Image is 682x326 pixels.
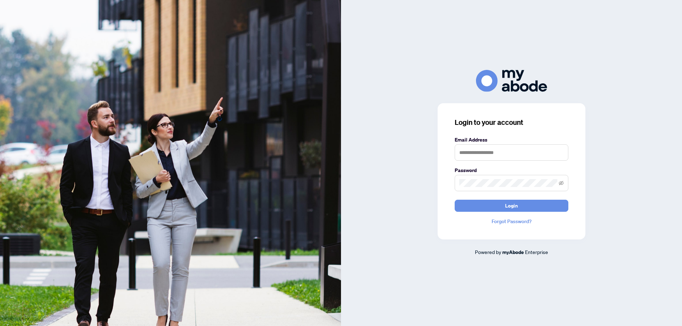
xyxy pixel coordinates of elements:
[455,136,568,144] label: Email Address
[525,249,548,255] span: Enterprise
[455,217,568,225] a: Forgot Password?
[475,249,501,255] span: Powered by
[559,181,564,186] span: eye-invisible
[505,200,518,211] span: Login
[455,166,568,174] label: Password
[502,248,524,256] a: myAbode
[455,117,568,127] h3: Login to your account
[476,70,547,92] img: ma-logo
[455,200,568,212] button: Login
